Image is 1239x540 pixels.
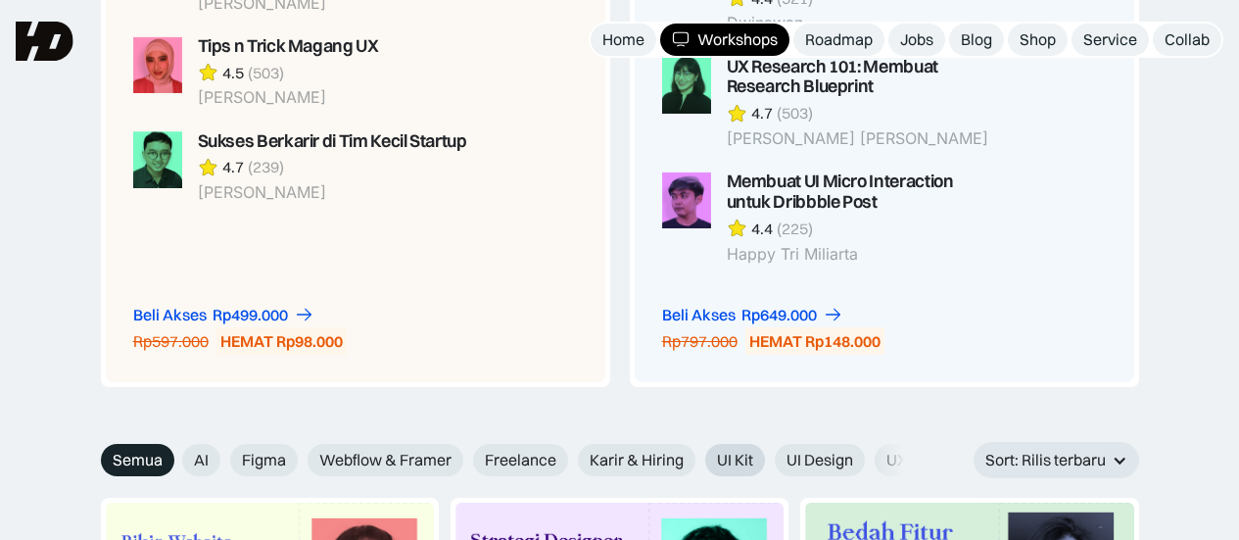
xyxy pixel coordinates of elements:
[751,103,773,123] div: 4.7
[717,450,753,470] span: UI Kit
[727,172,999,213] div: Membuat UI Micro Interaction untuk Dribbble Post
[985,450,1106,470] div: Sort: Rilis terbaru
[1020,29,1056,50] div: Shop
[727,14,999,32] div: Dwinawan
[662,57,999,149] a: UX Research 101: Membuat Research Blueprint4.7(503)[PERSON_NAME] [PERSON_NAME]
[777,103,813,123] div: (503)
[1083,29,1137,50] div: Service
[749,331,881,352] div: HEMAT Rp148.000
[485,450,556,470] span: Freelance
[727,245,999,264] div: Happy Tri Miliarta
[793,24,884,56] a: Roadmap
[133,131,470,203] a: Sukses Berkarir di Tim Kecil Startup4.7(239)[PERSON_NAME]
[319,450,452,470] span: Webflow & Framer
[113,450,163,470] span: Semua
[590,450,684,470] span: Karir & Hiring
[961,29,992,50] div: Blog
[222,157,244,177] div: 4.7
[248,63,284,83] div: (503)
[1165,29,1210,50] div: Collab
[133,305,207,325] div: Beli Akses
[660,24,789,56] a: Workshops
[220,331,343,352] div: HEMAT Rp98.000
[213,305,288,325] div: Rp499.000
[133,305,314,325] a: Beli AksesRp499.000
[662,172,999,264] a: Membuat UI Micro Interaction untuk Dribbble Post4.4(225)Happy Tri Miliarta
[198,88,379,107] div: [PERSON_NAME]
[591,24,656,56] a: Home
[662,305,736,325] div: Beli Akses
[727,129,999,148] div: [PERSON_NAME] [PERSON_NAME]
[974,442,1139,478] div: Sort: Rilis terbaru
[805,29,873,50] div: Roadmap
[1072,24,1149,56] a: Service
[786,450,853,470] span: UI Design
[242,450,286,470] span: Figma
[741,305,817,325] div: Rp649.000
[751,219,773,239] div: 4.4
[777,219,813,239] div: (225)
[248,157,284,177] div: (239)
[1153,24,1221,56] a: Collab
[949,24,1004,56] a: Blog
[198,36,379,57] div: Tips n Trick Magang UX
[198,131,467,152] div: Sukses Berkarir di Tim Kecil Startup
[697,29,778,50] div: Workshops
[662,331,738,352] div: Rp797.000
[222,63,244,83] div: 4.5
[1008,24,1068,56] a: Shop
[194,450,209,470] span: AI
[133,331,209,352] div: Rp597.000
[888,24,945,56] a: Jobs
[900,29,933,50] div: Jobs
[602,29,644,50] div: Home
[198,183,467,202] div: [PERSON_NAME]
[886,450,959,470] span: UX Design
[727,57,999,98] div: UX Research 101: Membuat Research Blueprint
[662,305,843,325] a: Beli AksesRp649.000
[133,36,470,108] a: Tips n Trick Magang UX4.5(503)[PERSON_NAME]
[101,444,914,476] form: Email Form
